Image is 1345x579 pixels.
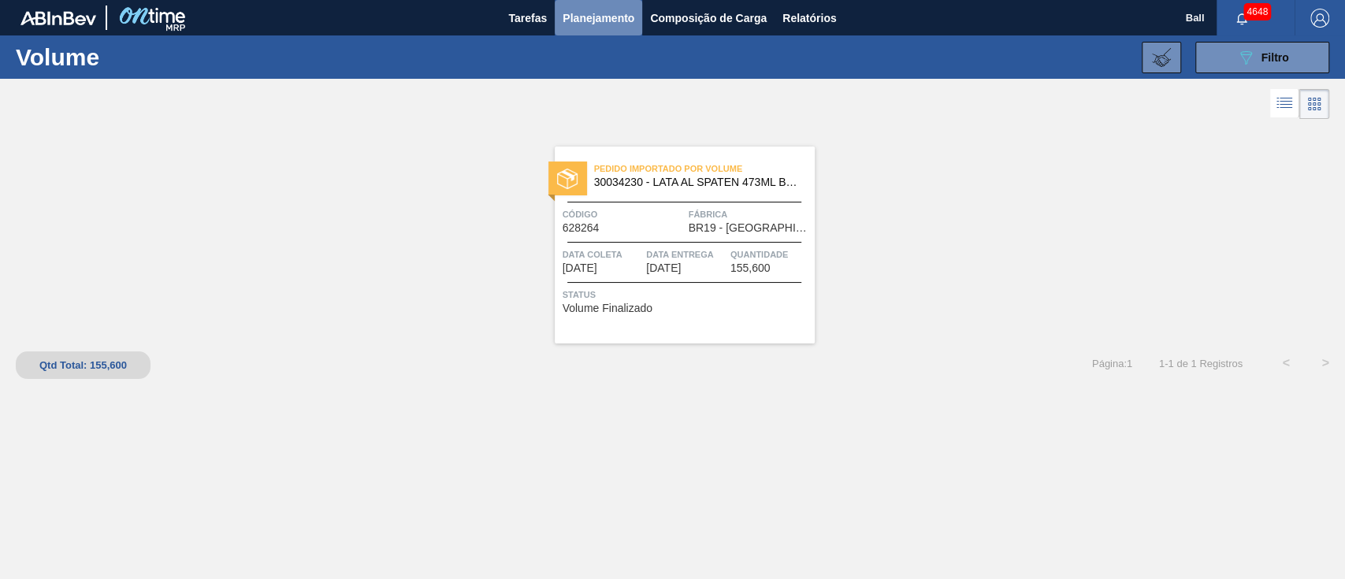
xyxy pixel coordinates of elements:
[1156,358,1243,369] span: 1 - 1 de 1 Registros
[594,161,815,176] span: Pedido Importado por Volume
[730,247,811,262] span: Quantidade
[1266,343,1306,383] button: <
[28,359,139,371] div: Qtd Total: 155,600
[782,9,836,28] span: Relatórios
[1310,9,1329,28] img: Logout
[557,169,578,189] img: status
[563,247,643,262] span: Data coleta
[563,222,600,234] span: 628264
[689,206,811,222] span: Fábrica
[689,222,811,234] span: BR19 - Nova Rio
[650,9,767,28] span: Composição de Carga
[1217,7,1267,29] button: Notificações
[1261,51,1289,64] span: Filtro
[563,9,634,28] span: Planejamento
[1270,89,1299,119] div: Visão em Lista
[1195,42,1329,73] button: Filtro
[646,247,726,262] span: Data Entrega
[563,302,652,314] span: Volume Finalizado
[594,176,802,188] span: 30034230 - LATA AL SPATEN 473ML BRILHO
[563,206,685,222] span: Código
[563,262,597,274] span: 08/10/2025
[16,48,247,66] h1: Volume
[730,262,771,274] span: 155,600
[646,262,681,274] span: 08/10/2025
[508,9,547,28] span: Tarefas
[20,11,96,25] img: TNhmsLtSVTkK8tSr43FrP2fwEKptu5GPRR3wAAAABJRU5ErkJggg==
[1092,358,1132,369] span: Página : 1
[1243,3,1271,20] span: 4648
[563,287,811,302] span: Status
[1142,42,1181,73] button: Importar Negociações de Volume
[1299,89,1329,119] div: Visão em Cards
[1306,343,1345,383] button: >
[531,147,815,343] a: statusPedido Importado por Volume30034230 - LATA AL SPATEN 473ML BRILHOCódigo628264FábricaBR19 - ...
